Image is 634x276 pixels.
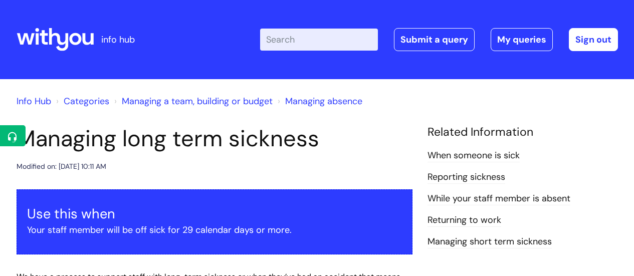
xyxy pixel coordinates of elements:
[428,214,501,227] a: Returning to work
[569,28,618,51] a: Sign out
[101,32,135,48] p: info hub
[428,149,520,162] a: When someone is sick
[122,95,273,107] a: Managing a team, building or budget
[428,235,552,248] a: Managing short term sickness
[64,95,109,107] a: Categories
[54,93,109,109] li: Solution home
[428,125,618,139] h4: Related Information
[275,93,362,109] li: Managing absence
[428,171,505,184] a: Reporting sickness
[27,222,402,238] p: Your staff member will be off sick for 29 calendar days or more.
[428,192,570,205] a: While‌ ‌your‌ ‌staff‌ ‌member‌ ‌is‌ ‌absent‌
[17,95,51,107] a: Info Hub
[17,160,106,173] div: Modified on: [DATE] 10:11 AM
[285,95,362,107] a: Managing absence
[394,28,475,51] a: Submit a query
[260,28,618,51] div: | -
[260,29,378,51] input: Search
[112,93,273,109] li: Managing a team, building or budget
[17,125,412,152] h1: Managing long term sickness
[491,28,553,51] a: My queries
[27,206,402,222] h3: Use this when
